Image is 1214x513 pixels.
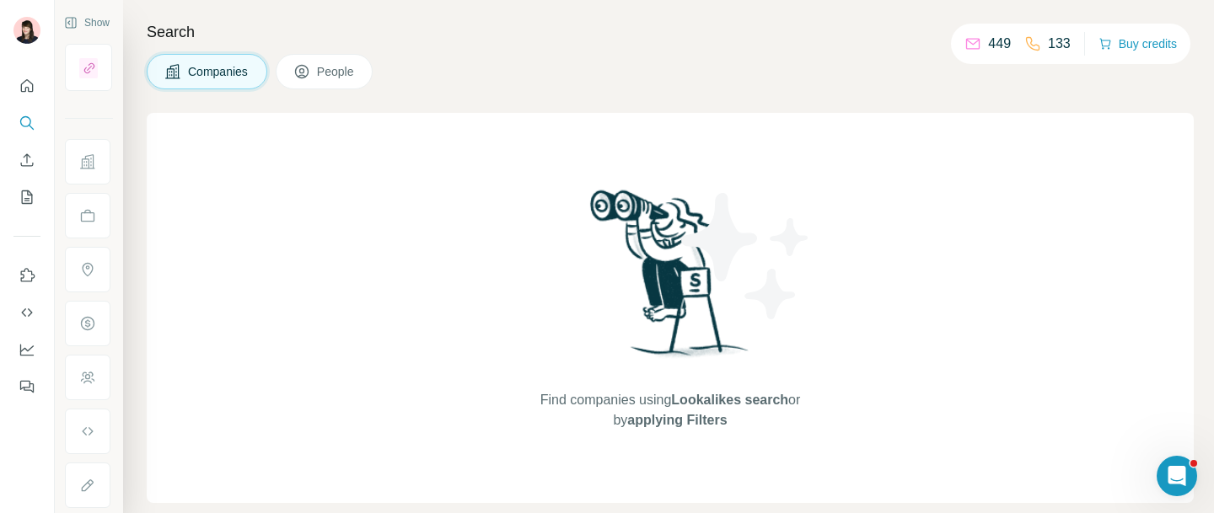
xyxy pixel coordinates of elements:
button: Quick start [13,71,40,101]
img: Avatar [13,17,40,44]
img: Surfe Illustration - Woman searching with binoculars [583,185,758,373]
span: People [317,63,356,80]
button: Enrich CSV [13,145,40,175]
button: Dashboard [13,334,40,365]
iframe: Intercom live chat [1157,456,1197,496]
h4: Search [147,20,1194,44]
span: Companies [188,63,250,80]
p: 133 [1048,34,1071,54]
button: Feedback [13,371,40,402]
span: Find companies using or by [535,390,805,430]
img: Surfe Illustration - Stars [670,180,822,332]
button: My lists [13,182,40,212]
span: applying Filters [627,413,727,427]
button: Use Surfe on LinkedIn [13,260,40,291]
span: Lookalikes search [671,393,788,407]
button: Buy credits [1099,32,1177,56]
p: 449 [988,34,1011,54]
button: Use Surfe API [13,297,40,328]
button: Show [52,10,121,35]
button: Search [13,108,40,138]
